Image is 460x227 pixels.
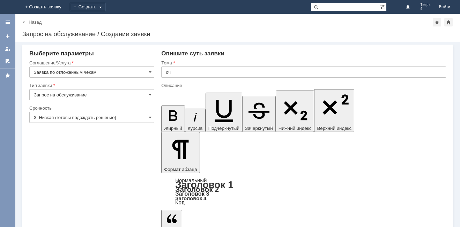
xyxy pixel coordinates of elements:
div: Тип заявки [29,83,153,88]
div: Соглашение/Услуга [29,61,153,65]
button: Курсив [185,109,206,132]
span: Тверь [420,3,431,7]
button: Подчеркнутый [206,93,242,132]
a: Код [175,199,185,206]
span: Курсив [188,126,203,131]
div: Создать [70,3,105,11]
button: Зачеркнутый [242,96,276,132]
div: Сделать домашней страницей [444,18,453,26]
span: Подчеркнутый [208,126,239,131]
button: Формат абзаца [161,132,200,173]
a: Создать заявку [2,31,13,42]
span: Нижний индекс [279,126,312,131]
div: Срочность [29,106,153,110]
span: Зачеркнутый [245,126,273,131]
a: Заголовок 1 [175,179,233,190]
a: Мои заявки [2,43,13,54]
span: 4 [420,7,431,11]
span: Расширенный поиск [379,3,386,10]
div: Формат абзаца [161,178,446,205]
a: Назад [29,19,42,25]
button: Верхний индекс [314,89,354,132]
button: Жирный [161,105,185,132]
div: Описание [161,83,445,88]
a: Заголовок 4 [175,195,206,201]
span: Выберите параметры [29,50,94,57]
span: Верхний индекс [317,126,351,131]
a: Нормальный [175,177,207,183]
span: Жирный [164,126,182,131]
span: Опишите суть заявки [161,50,224,57]
div: Тема [161,61,445,65]
div: Добавить в избранное [433,18,441,26]
span: Формат абзаца [164,167,197,172]
button: Нижний индекс [276,91,314,132]
a: Заголовок 3 [175,190,209,197]
a: Заголовок 2 [175,185,219,193]
a: Мои согласования [2,56,13,67]
div: Запрос на обслуживание / Создание заявки [22,31,453,38]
